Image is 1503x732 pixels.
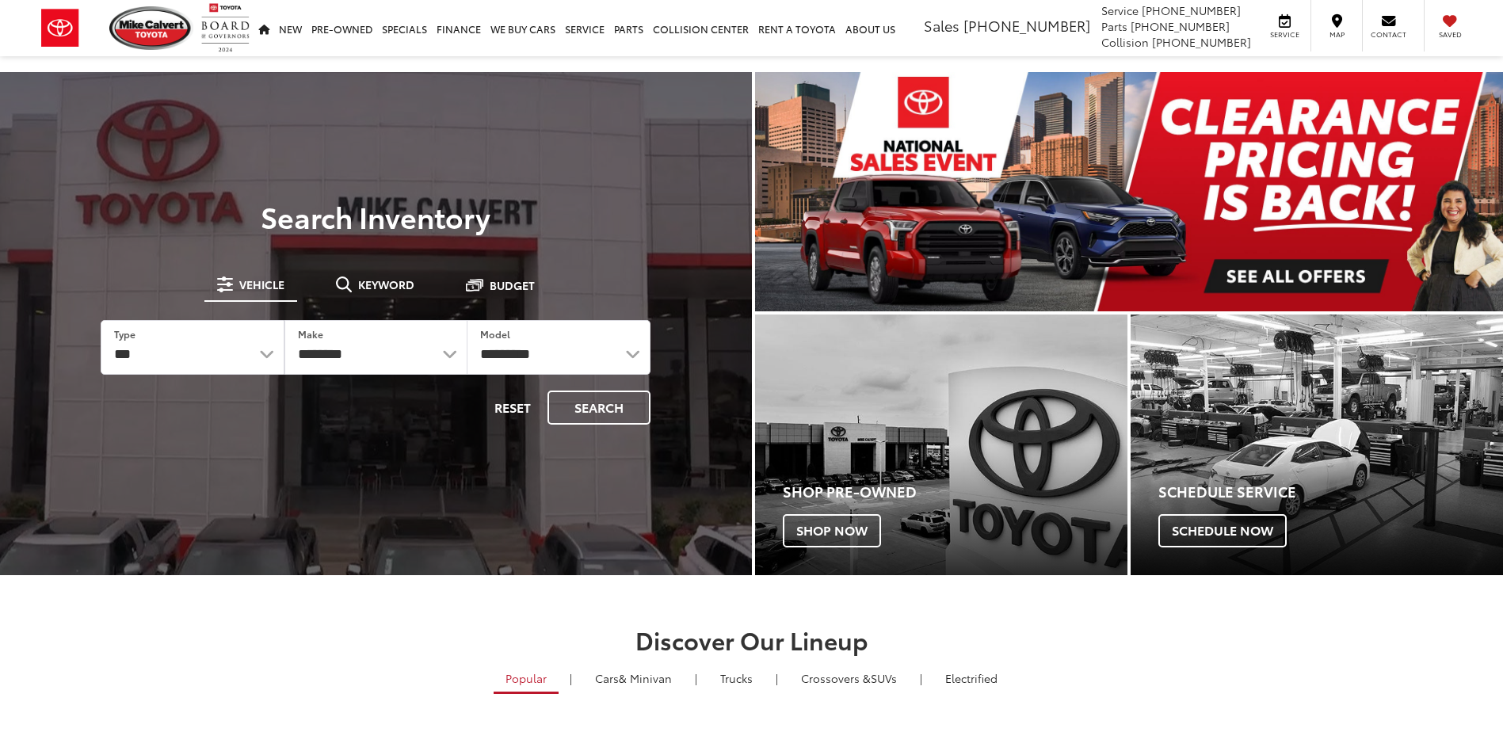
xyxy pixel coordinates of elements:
[490,280,535,291] span: Budget
[1131,315,1503,575] div: Toyota
[1131,315,1503,575] a: Schedule Service Schedule Now
[755,315,1127,575] a: Shop Pre-Owned Shop Now
[1152,34,1251,50] span: [PHONE_NUMBER]
[67,200,685,232] h3: Search Inventory
[783,514,881,547] span: Shop Now
[547,391,650,425] button: Search
[916,670,926,686] li: |
[358,279,414,290] span: Keyword
[772,670,782,686] li: |
[1319,29,1354,40] span: Map
[691,670,701,686] li: |
[1131,18,1230,34] span: [PHONE_NUMBER]
[239,279,284,290] span: Vehicle
[789,665,909,692] a: SUVs
[298,327,323,341] label: Make
[708,665,765,692] a: Trucks
[801,670,871,686] span: Crossovers &
[924,15,959,36] span: Sales
[619,670,672,686] span: & Minivan
[193,627,1310,653] h2: Discover Our Lineup
[1371,29,1406,40] span: Contact
[109,6,193,50] img: Mike Calvert Toyota
[494,665,559,694] a: Popular
[583,665,684,692] a: Cars
[566,670,576,686] li: |
[963,15,1090,36] span: [PHONE_NUMBER]
[480,327,510,341] label: Model
[114,327,135,341] label: Type
[1158,484,1503,500] h4: Schedule Service
[1267,29,1303,40] span: Service
[755,315,1127,575] div: Toyota
[783,484,1127,500] h4: Shop Pre-Owned
[1142,2,1241,18] span: [PHONE_NUMBER]
[1432,29,1467,40] span: Saved
[1101,18,1127,34] span: Parts
[1101,2,1139,18] span: Service
[1158,514,1287,547] span: Schedule Now
[933,665,1009,692] a: Electrified
[1101,34,1149,50] span: Collision
[481,391,544,425] button: Reset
